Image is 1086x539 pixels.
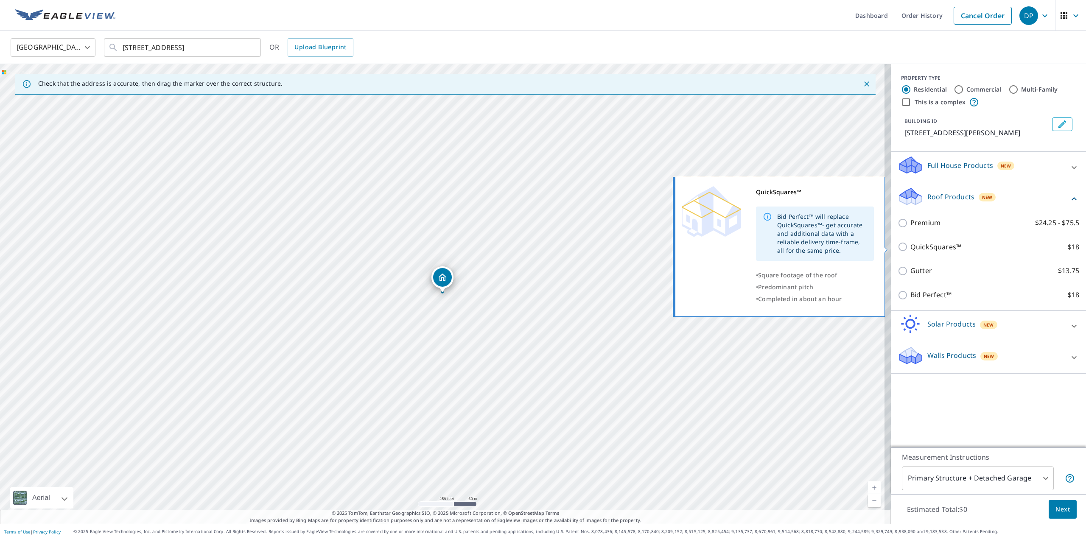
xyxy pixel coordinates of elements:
[898,187,1079,211] div: Roof ProductsNew
[756,293,874,305] div: •
[914,85,947,94] label: Residential
[1058,265,1079,276] p: $13.75
[1068,290,1079,300] p: $18
[1001,162,1011,169] span: New
[910,290,952,300] p: Bid Perfect™
[431,266,453,293] div: Dropped pin, building 1, Residential property, 1010 Wellington Rd Lawrence, KS 66049
[1021,85,1058,94] label: Multi-Family
[758,283,813,291] span: Predominant pitch
[927,192,974,202] p: Roof Products
[966,85,1002,94] label: Commercial
[868,494,881,507] a: Current Level 17, Zoom Out
[508,510,544,516] a: OpenStreetMap
[982,194,993,201] span: New
[33,529,61,535] a: Privacy Policy
[756,186,874,198] div: QuickSquares™
[73,528,1082,535] p: © 2025 Eagle View Technologies, Inc. and Pictometry International Corp. All Rights Reserved. Repo...
[15,9,115,22] img: EV Logo
[30,487,53,508] div: Aerial
[10,487,73,508] div: Aerial
[983,321,994,328] span: New
[904,117,937,125] p: BUILDING ID
[756,281,874,293] div: •
[1055,504,1070,515] span: Next
[758,271,837,279] span: Square footage of the roof
[332,510,560,517] span: © 2025 TomTom, Earthstar Geographics SIO, © 2025 Microsoft Corporation, ©
[269,38,353,57] div: OR
[904,128,1049,138] p: [STREET_ADDRESS][PERSON_NAME]
[682,186,741,237] img: Premium
[4,529,61,534] p: |
[898,346,1079,370] div: Walls ProductsNew
[38,80,283,87] p: Check that the address is accurate, then drag the marker over the correct structure.
[954,7,1012,25] a: Cancel Order
[900,500,974,519] p: Estimated Total: $0
[288,38,353,57] a: Upload Blueprint
[902,452,1075,462] p: Measurement Instructions
[910,242,961,252] p: QuickSquares™
[4,529,31,535] a: Terms of Use
[861,78,872,89] button: Close
[11,36,95,59] div: [GEOGRAPHIC_DATA]
[1049,500,1077,519] button: Next
[546,510,560,516] a: Terms
[868,481,881,494] a: Current Level 17, Zoom In
[123,36,244,59] input: Search by address or latitude-longitude
[777,209,867,258] div: Bid Perfect™ will replace QuickSquares™- get accurate and additional data with a reliable deliver...
[927,160,993,170] p: Full House Products
[910,265,932,276] p: Gutter
[915,98,966,106] label: This is a complex
[910,218,940,228] p: Premium
[1065,473,1075,483] span: Your report will include the primary structure and a detached garage if one exists.
[927,319,976,329] p: Solar Products
[898,155,1079,179] div: Full House ProductsNew
[901,74,1076,82] div: PROPERTY TYPE
[984,353,994,360] span: New
[927,350,976,360] p: Walls Products
[898,314,1079,338] div: Solar ProductsNew
[756,269,874,281] div: •
[758,295,842,303] span: Completed in about an hour
[1035,218,1079,228] p: $24.25 - $75.5
[1052,117,1072,131] button: Edit building 1
[294,42,346,53] span: Upload Blueprint
[1019,6,1038,25] div: DP
[902,466,1054,490] div: Primary Structure + Detached Garage
[1068,242,1079,252] p: $18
